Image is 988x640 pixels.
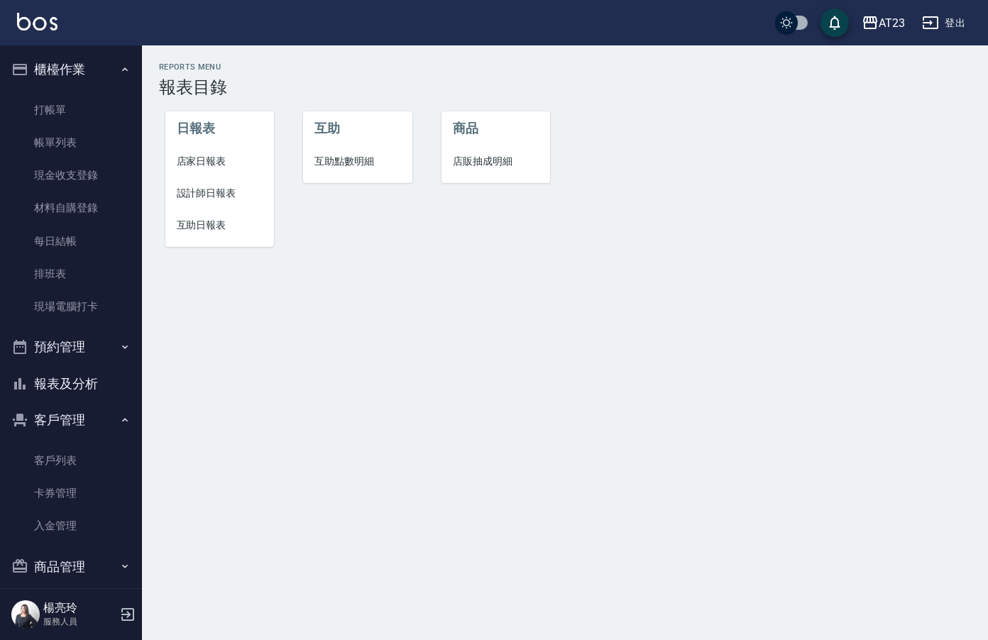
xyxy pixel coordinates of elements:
[856,9,911,38] button: AT23
[165,209,275,241] a: 互助日報表
[159,77,971,97] h3: 報表目錄
[6,509,136,542] a: 入金管理
[879,14,905,32] div: AT23
[6,192,136,224] a: 材料自購登錄
[6,290,136,323] a: 現場電腦打卡
[159,62,971,72] h2: Reports Menu
[314,154,401,169] span: 互助點數明細
[303,111,412,145] li: 互助
[17,13,57,31] img: Logo
[303,145,412,177] a: 互助點數明細
[165,111,275,145] li: 日報表
[6,225,136,258] a: 每日結帳
[820,9,849,37] button: save
[453,154,539,169] span: 店販抽成明細
[6,94,136,126] a: 打帳單
[6,258,136,290] a: 排班表
[441,145,551,177] a: 店販抽成明細
[43,601,116,615] h5: 楊亮玲
[6,329,136,365] button: 預約管理
[6,548,136,585] button: 商品管理
[177,186,263,201] span: 設計師日報表
[6,444,136,477] a: 客戶列表
[177,218,263,233] span: 互助日報表
[6,365,136,402] button: 報表及分析
[165,177,275,209] a: 設計師日報表
[441,111,551,145] li: 商品
[6,402,136,438] button: 客戶管理
[6,126,136,159] a: 帳單列表
[177,154,263,169] span: 店家日報表
[916,10,971,36] button: 登出
[11,600,40,629] img: Person
[165,145,275,177] a: 店家日報表
[43,615,116,628] p: 服務人員
[6,51,136,88] button: 櫃檯作業
[6,477,136,509] a: 卡券管理
[6,159,136,192] a: 現金收支登錄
